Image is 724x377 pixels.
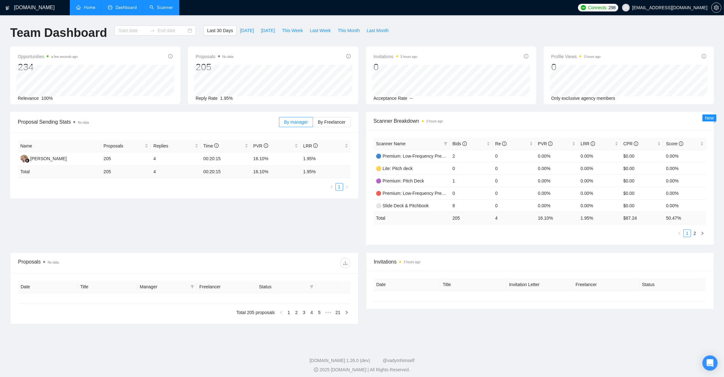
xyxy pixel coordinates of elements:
[573,278,639,291] th: Freelancer
[207,27,233,34] span: Last 30 Days
[578,175,621,187] td: 0.00%
[20,155,28,163] img: VZ
[18,96,39,101] span: Relevance
[374,278,440,291] th: Date
[336,183,343,190] a: 1
[279,311,283,314] span: left
[621,175,664,187] td: $0.00
[101,166,151,178] td: 205
[702,355,718,371] div: Open Intercom Messenger
[711,5,721,10] a: setting
[118,27,147,34] input: Start date
[493,162,535,175] td: 0
[18,258,184,268] div: Proposals
[548,141,553,146] span: info-circle
[197,281,256,293] th: Freelancer
[140,283,188,290] span: Manager
[374,96,408,101] span: Acceptance Rate
[535,199,578,212] td: 0.00%
[301,152,350,166] td: 1.95%
[535,162,578,175] td: 0.00%
[450,187,493,199] td: 0
[257,25,278,36] button: [DATE]
[76,5,95,10] a: homeHome
[702,54,706,58] span: info-circle
[196,96,217,101] span: Reply Rate
[493,175,535,187] td: 0
[551,96,615,101] span: Only exclusive agency members
[341,260,350,265] span: download
[663,199,706,212] td: 0.00%
[426,120,443,123] time: 3 hours ago
[18,140,101,152] th: Name
[524,54,528,58] span: info-circle
[137,281,197,293] th: Manager
[18,118,279,126] span: Proposal Sending Stats
[309,358,370,363] a: [DOMAIN_NAME] 1.26.0 (dev)
[676,230,683,237] button: left
[640,278,706,291] th: Status
[678,231,681,235] span: left
[535,212,578,224] td: 16.10 %
[691,230,698,237] a: 2
[663,150,706,162] td: 0.00%
[20,156,67,161] a: VZ[PERSON_NAME]
[284,120,308,125] span: By manager
[502,141,507,146] span: info-circle
[683,230,691,237] li: 1
[345,311,349,314] span: right
[18,53,78,60] span: Opportunities
[581,5,586,10] img: upwork-logo.png
[493,199,535,212] td: 0
[374,61,417,73] div: 0
[676,230,683,237] li: Previous Page
[168,54,173,58] span: info-circle
[314,367,318,372] span: copyright
[240,27,254,34] span: [DATE]
[608,4,615,11] span: 298
[253,143,268,148] span: PVR
[621,212,664,224] td: $ 87.24
[108,5,112,10] span: dashboard
[18,166,101,178] td: Total
[621,150,664,162] td: $0.00
[5,3,10,13] img: logo
[333,309,343,316] li: 21
[535,175,578,187] td: 0.00%
[259,283,307,290] span: Status
[316,309,323,316] a: 5
[306,25,334,36] button: Last Week
[18,281,78,293] th: Date
[282,27,303,34] span: This Week
[285,309,293,316] li: 1
[251,166,301,178] td: 16.10 %
[41,96,53,101] span: 100%
[25,158,30,163] img: gigradar-bm.png
[153,142,193,149] span: Replies
[261,27,275,34] span: [DATE]
[699,230,706,237] li: Next Page
[264,143,268,148] span: info-circle
[663,162,706,175] td: 0.00%
[151,166,201,178] td: 4
[323,309,333,316] li: Next 5 Pages
[151,140,201,152] th: Replies
[310,27,331,34] span: Last Week
[440,278,507,291] th: Title
[705,115,714,120] span: New
[404,260,421,264] time: 3 hours ago
[189,282,196,291] span: filter
[493,187,535,199] td: 0
[10,25,107,40] h1: Team Dashboard
[584,55,601,58] time: 3 hours ago
[376,203,429,208] a: ⚪ Slide Deck & Pitchbook
[345,185,349,189] span: right
[149,5,173,10] a: searchScanner
[551,61,601,73] div: 0
[450,150,493,162] td: 2
[343,183,351,191] li: Next Page
[701,231,704,235] span: right
[300,309,308,316] li: 3
[277,309,285,316] button: left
